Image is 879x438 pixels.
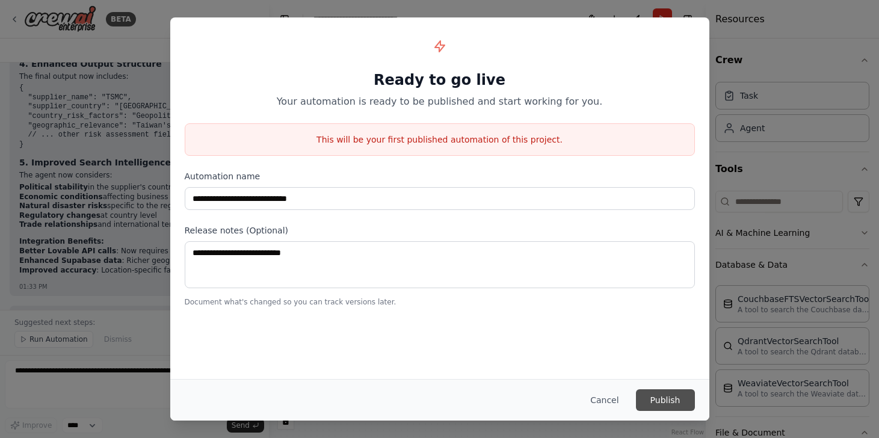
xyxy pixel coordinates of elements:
label: Automation name [185,170,695,182]
h1: Ready to go live [185,70,695,90]
p: Document what's changed so you can track versions later. [185,297,695,307]
label: Release notes (Optional) [185,224,695,236]
p: Your automation is ready to be published and start working for you. [185,94,695,109]
button: Cancel [581,389,628,411]
p: This will be your first published automation of this project. [185,134,694,146]
button: Publish [636,389,695,411]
